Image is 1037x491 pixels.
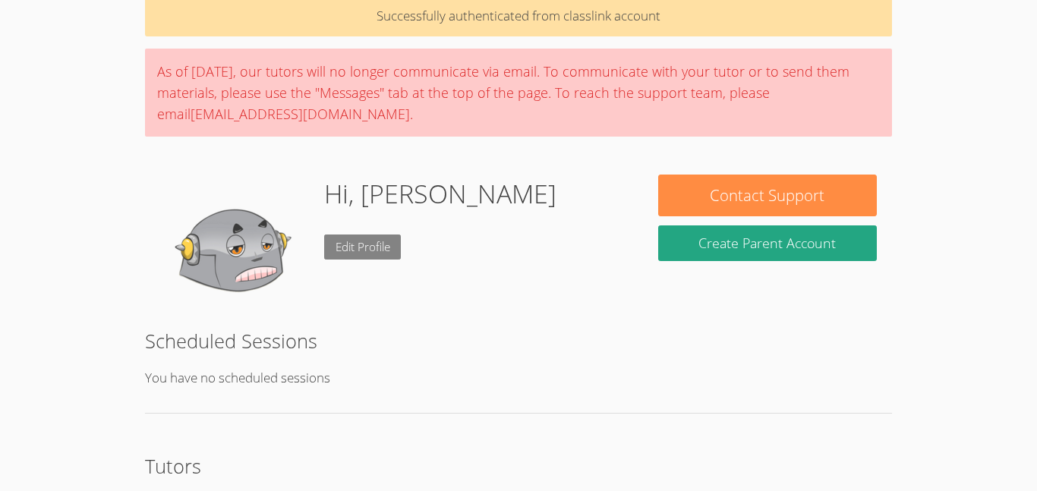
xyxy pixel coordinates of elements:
[145,49,892,137] div: As of [DATE], our tutors will no longer communicate via email. To communicate with your tutor or ...
[160,175,312,326] img: default.png
[145,452,892,480] h2: Tutors
[658,175,877,216] button: Contact Support
[658,225,877,261] button: Create Parent Account
[324,175,556,213] h1: Hi, [PERSON_NAME]
[324,234,402,260] a: Edit Profile
[145,326,892,355] h2: Scheduled Sessions
[145,367,892,389] p: You have no scheduled sessions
